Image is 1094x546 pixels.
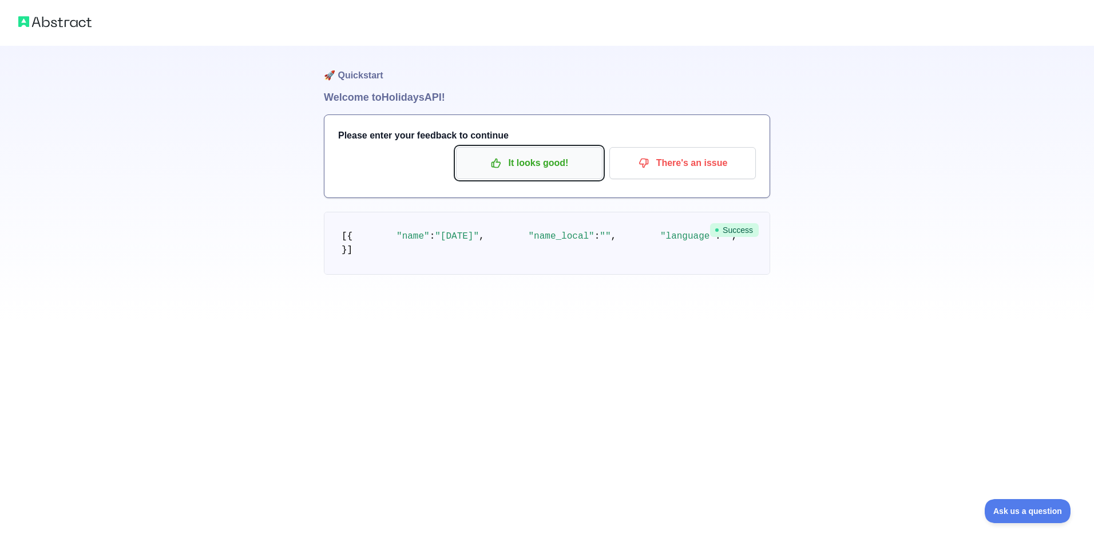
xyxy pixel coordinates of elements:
span: "" [600,231,611,242]
h3: Please enter your feedback to continue [338,129,756,143]
span: "language" [660,231,715,242]
h1: Welcome to Holidays API! [324,89,770,105]
span: Success [710,223,759,237]
span: [ [342,231,347,242]
h1: 🚀 Quickstart [324,46,770,89]
iframe: Toggle Customer Support [985,499,1071,523]
p: It looks good! [465,153,594,173]
span: "name_local" [528,231,594,242]
span: : [430,231,435,242]
p: There's an issue [618,153,747,173]
span: , [479,231,485,242]
img: Abstract logo [18,14,92,30]
span: : [594,231,600,242]
span: "name" [397,231,430,242]
button: There's an issue [609,147,756,179]
span: "[DATE]" [435,231,479,242]
button: It looks good! [456,147,603,179]
span: , [611,231,617,242]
